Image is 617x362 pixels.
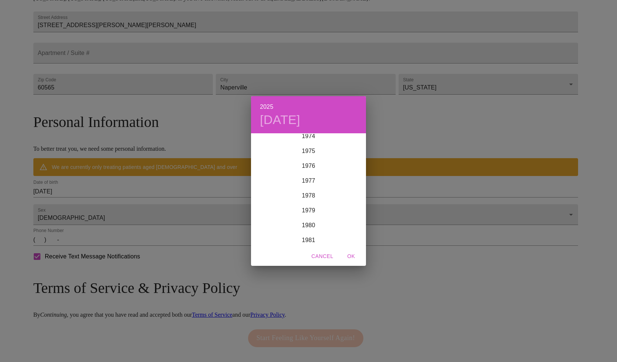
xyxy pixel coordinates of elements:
[251,173,366,188] div: 1977
[260,102,273,112] button: 2025
[339,250,363,263] button: OK
[251,233,366,248] div: 1981
[308,250,336,263] button: Cancel
[251,203,366,218] div: 1979
[251,218,366,233] div: 1980
[311,252,333,261] span: Cancel
[251,144,366,159] div: 1975
[260,112,300,128] button: [DATE]
[251,188,366,203] div: 1978
[251,129,366,144] div: 1974
[342,252,360,261] span: OK
[251,159,366,173] div: 1976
